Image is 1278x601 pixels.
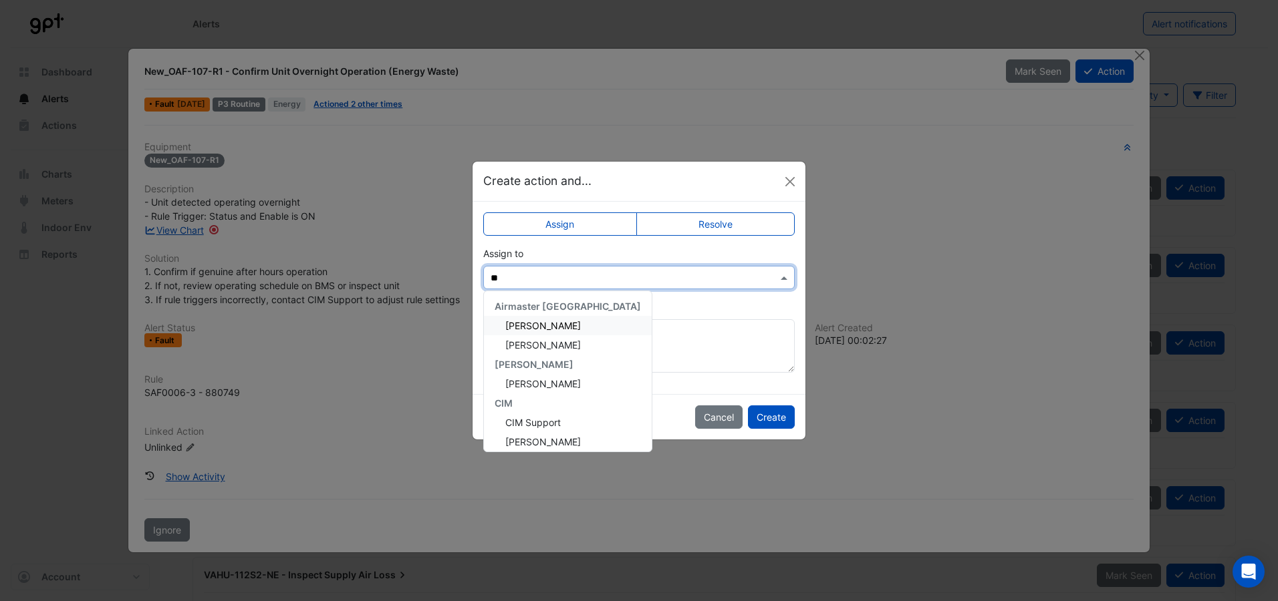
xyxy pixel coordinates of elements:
span: CIM Support [505,417,561,428]
span: [PERSON_NAME] [505,436,581,447]
span: [PERSON_NAME] [495,359,573,370]
span: CIM [495,397,513,409]
span: [PERSON_NAME] [505,320,581,331]
label: Assign [483,212,637,236]
div: Open Intercom Messenger [1233,556,1265,588]
span: [PERSON_NAME] [505,339,581,351]
h5: Create action and... [483,172,592,190]
label: Resolve [636,212,795,236]
span: Airmaster [GEOGRAPHIC_DATA] [495,300,641,312]
button: Create [748,405,795,429]
ng-dropdown-panel: Options list [483,290,652,452]
span: [PERSON_NAME] [505,378,581,389]
button: Cancel [695,405,743,429]
label: Assign to [483,246,523,260]
button: Close [780,172,800,192]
